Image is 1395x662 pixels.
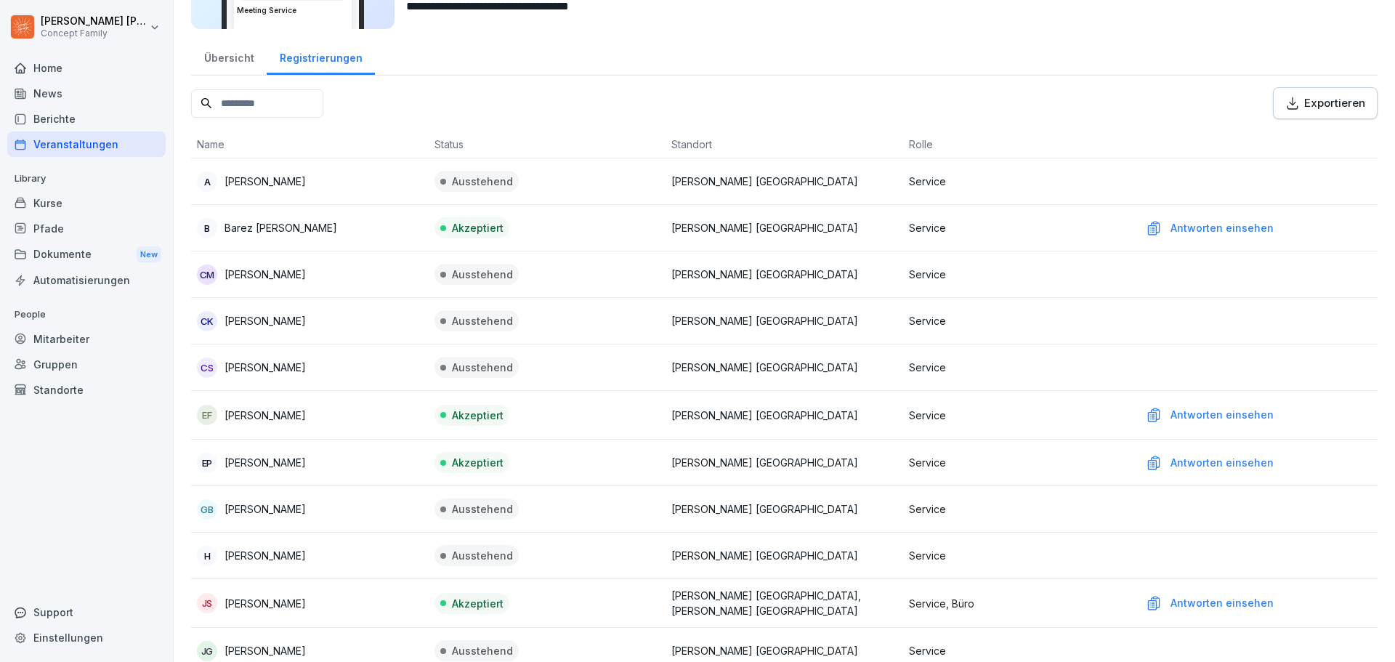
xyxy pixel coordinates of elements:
[909,548,1135,563] p: Service
[225,501,306,517] p: [PERSON_NAME]
[197,265,217,285] div: CM
[7,241,166,268] div: Dokumente
[671,408,897,423] p: [PERSON_NAME] [GEOGRAPHIC_DATA]
[191,38,267,75] a: Übersicht
[267,38,375,75] a: Registrierungen
[434,171,519,192] div: Ausstehend
[909,643,1135,658] p: Service
[909,408,1135,423] p: Service
[7,600,166,625] div: Support
[197,499,217,520] div: GB
[909,501,1135,517] p: Service
[909,267,1135,282] p: Service
[434,310,519,331] div: Ausstehend
[434,498,519,520] div: Ausstehend
[434,405,509,426] div: Akzeptiert
[7,132,166,157] a: Veranstaltungen
[434,593,509,614] div: Akzeptiert
[225,548,306,563] p: [PERSON_NAME]
[41,15,147,28] p: [PERSON_NAME] [PERSON_NAME]
[671,501,897,517] p: [PERSON_NAME] [GEOGRAPHIC_DATA]
[197,453,217,473] div: EP
[666,131,903,158] th: Standort
[671,313,897,328] p: [PERSON_NAME] [GEOGRAPHIC_DATA]
[197,311,217,331] div: CK
[671,455,897,470] p: [PERSON_NAME] [GEOGRAPHIC_DATA]
[225,408,306,423] p: [PERSON_NAME]
[7,377,166,403] a: Standorte
[7,167,166,190] p: Library
[434,640,519,661] div: Ausstehend
[7,216,166,241] a: Pfade
[197,405,217,425] div: EF
[434,264,519,285] div: Ausstehend
[7,625,166,650] a: Einstellungen
[1146,455,1372,471] div: Antworten einsehen
[7,267,166,293] a: Automatisierungen
[903,131,1141,158] th: Rolle
[7,106,166,132] a: Berichte
[137,246,161,263] div: New
[225,220,337,235] p: Barez [PERSON_NAME]
[7,241,166,268] a: DokumenteNew
[434,217,509,238] div: Akzeptiert
[197,171,217,192] div: A
[7,81,166,106] a: News
[7,326,166,352] a: Mitarbeiter
[909,360,1135,375] p: Service
[197,218,217,238] div: B
[909,174,1135,189] p: Service
[197,641,217,661] div: JG
[197,593,217,613] div: JS
[225,643,306,658] p: [PERSON_NAME]
[434,545,519,566] div: Ausstehend
[671,643,897,658] p: [PERSON_NAME] [GEOGRAPHIC_DATA]
[1146,220,1372,236] div: Antworten einsehen
[7,303,166,326] p: People
[191,131,429,158] th: Name
[1146,595,1372,611] div: Antworten einsehen
[1146,407,1372,423] div: Antworten einsehen
[237,5,349,16] h3: Meeting Service
[671,267,897,282] p: [PERSON_NAME] [GEOGRAPHIC_DATA]
[1273,87,1378,119] button: Exportieren
[434,452,509,473] div: Akzeptiert
[7,55,166,81] a: Home
[225,174,306,189] p: [PERSON_NAME]
[909,596,1135,611] p: Service, Büro
[671,548,897,563] p: [PERSON_NAME] [GEOGRAPHIC_DATA]
[7,352,166,377] a: Gruppen
[225,313,306,328] p: [PERSON_NAME]
[197,358,217,378] div: CS
[7,190,166,216] a: Kurse
[225,267,306,282] p: [PERSON_NAME]
[671,360,897,375] p: [PERSON_NAME] [GEOGRAPHIC_DATA]
[434,357,519,378] div: Ausstehend
[197,546,217,566] div: H
[909,313,1135,328] p: Service
[429,131,666,158] th: Status
[671,588,897,618] p: [PERSON_NAME] [GEOGRAPHIC_DATA], [PERSON_NAME] [GEOGRAPHIC_DATA]
[225,596,306,611] p: [PERSON_NAME]
[671,174,897,189] p: [PERSON_NAME] [GEOGRAPHIC_DATA]
[225,455,306,470] p: [PERSON_NAME]
[1285,95,1365,111] div: Exportieren
[225,360,306,375] p: [PERSON_NAME]
[909,455,1135,470] p: Service
[909,220,1135,235] p: Service
[671,220,897,235] p: [PERSON_NAME] [GEOGRAPHIC_DATA]
[41,28,147,39] p: Concept Family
